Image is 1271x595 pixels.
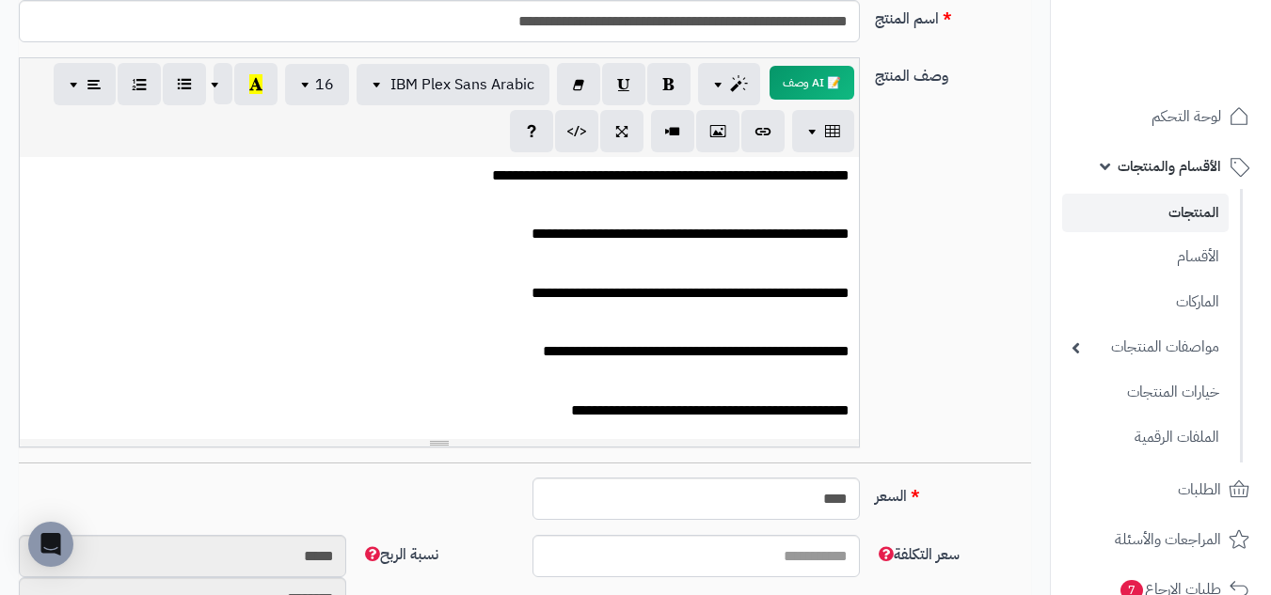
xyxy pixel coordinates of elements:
button: 📝 AI وصف [770,66,854,100]
span: 16 [315,73,334,96]
label: وصف المنتج [867,57,1039,87]
a: الماركات [1062,282,1229,322]
a: الملفات الرقمية [1062,417,1229,458]
a: لوحة التحكم [1062,94,1260,139]
span: نسبة الربح [361,543,438,566]
div: Open Intercom Messenger [28,522,73,567]
span: المراجعات والأسئلة [1115,526,1221,553]
button: 16 [285,64,349,105]
a: الأقسام [1062,237,1229,277]
a: المنتجات [1062,194,1229,232]
span: الأقسام والمنتجات [1118,153,1221,180]
button: IBM Plex Sans Arabic [357,64,549,105]
a: الطلبات [1062,467,1260,512]
span: الطلبات [1178,477,1221,503]
label: السعر [867,478,1039,508]
span: IBM Plex Sans Arabic [390,73,534,96]
a: خيارات المنتجات [1062,372,1229,413]
span: لوحة التحكم [1152,103,1221,130]
a: المراجعات والأسئلة [1062,517,1260,562]
span: سعر التكلفة [875,543,960,566]
a: مواصفات المنتجات [1062,327,1229,368]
